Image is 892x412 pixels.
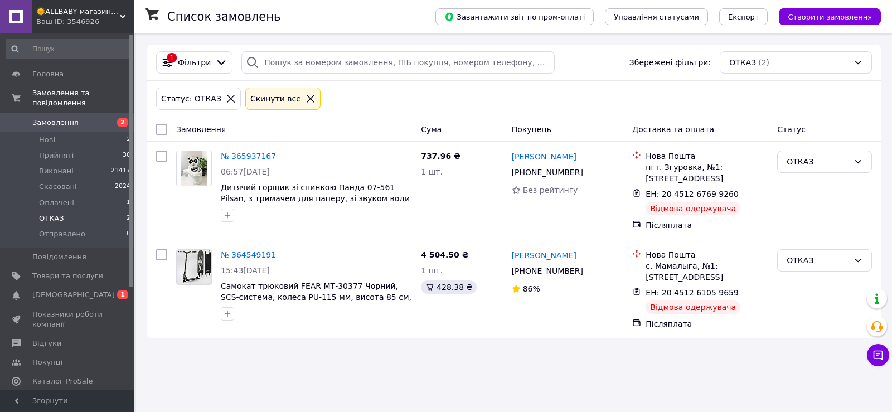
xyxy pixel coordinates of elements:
span: Скасовані [39,182,77,192]
span: Показники роботи компанії [32,309,103,329]
span: 🌞ALLBABY магазин товарів для дітей [36,7,120,17]
div: Відмова одержувача [646,202,740,215]
span: 30 [123,151,130,161]
div: Післяплата [646,220,768,231]
span: Управління статусами [614,13,699,21]
div: Нова Пошта [646,249,768,260]
span: 86% [523,284,540,293]
span: ЕН: 20 4512 6769 9260 [646,190,739,198]
button: Управління статусами [605,8,708,25]
a: Створити замовлення [768,12,881,21]
span: Отправлено [39,229,85,239]
div: Cкинути все [248,93,303,105]
img: Фото товару [177,250,211,284]
div: Ваш ID: 3546926 [36,17,134,27]
span: Без рейтингу [523,186,578,195]
span: Товари та послуги [32,271,103,281]
span: 2024 [115,182,130,192]
span: Замовлення [176,125,226,134]
div: Післяплата [646,318,768,329]
span: Повідомлення [32,252,86,262]
h1: Список замовлень [167,10,280,23]
span: ОТКАЗ [39,214,64,224]
button: Створити замовлення [779,8,881,25]
span: Замовлення [32,118,79,128]
span: (2) [758,58,769,67]
a: Фото товару [176,249,212,285]
span: Завантажити звіт по пром-оплаті [444,12,585,22]
span: 15:43[DATE] [221,266,270,275]
span: 1 шт. [421,266,443,275]
a: № 364549191 [221,250,276,259]
span: 2 [117,118,128,127]
span: 737.96 ₴ [421,152,460,161]
div: ОТКАЗ [787,156,849,168]
div: Нова Пошта [646,151,768,162]
span: 2 [127,135,130,145]
a: Фото товару [176,151,212,186]
button: Чат з покупцем [867,344,889,366]
span: ЕН: 20 4512 6105 9659 [646,288,739,297]
span: 1 [127,198,130,208]
span: Нові [39,135,55,145]
span: 1 [117,290,128,299]
div: пгт. Згуровка, №1: [STREET_ADDRESS] [646,162,768,184]
span: Cума [421,125,442,134]
span: 2 [127,214,130,224]
span: Експорт [728,13,759,21]
div: Відмова одержувача [646,300,740,314]
span: 0 [127,229,130,239]
span: Відгуки [32,338,61,348]
span: Прийняті [39,151,74,161]
div: Статус: ОТКАЗ [159,93,224,105]
span: Статус [777,125,806,134]
span: [PHONE_NUMBER] [512,266,583,275]
span: Покупці [32,357,62,367]
a: Дитячий горщик зі спинкою Панда 07-561 Pilsan, з тримачем для паперу, зі звуком води [221,183,410,203]
span: Створити замовлення [788,13,872,21]
span: Збережені фільтри: [629,57,711,68]
span: Оплачені [39,198,74,208]
button: Завантажити звіт по пром-оплаті [435,8,594,25]
button: Експорт [719,8,768,25]
a: [PERSON_NAME] [512,250,576,261]
span: Каталог ProSale [32,376,93,386]
div: ОТКАЗ [787,254,849,266]
a: Самокат трюковий FEAR МТ-30377 Чорний, SCS-система, колеса PU-115 мм, висота 85 см, з пегами [221,282,411,313]
div: 428.38 ₴ [421,280,477,294]
div: с. Мамалыга, №1: [STREET_ADDRESS] [646,260,768,283]
input: Пошук за номером замовлення, ПІБ покупця, номером телефону, Email, номером накладної [241,51,555,74]
span: 4 504.50 ₴ [421,250,469,259]
span: [PHONE_NUMBER] [512,168,583,177]
span: 1 шт. [421,167,443,176]
span: Фільтри [178,57,211,68]
img: Фото товару [181,151,207,186]
span: 06:57[DATE] [221,167,270,176]
span: Виконані [39,166,74,176]
span: Доставка та оплата [632,125,714,134]
span: 21417 [111,166,130,176]
a: [PERSON_NAME] [512,151,576,162]
input: Пошук [6,39,132,59]
span: Головна [32,69,64,79]
span: Замовлення та повідомлення [32,88,134,108]
a: № 365937167 [221,152,276,161]
span: [DEMOGRAPHIC_DATA] [32,290,115,300]
span: Покупець [512,125,551,134]
span: ОТКАЗ [729,57,756,68]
